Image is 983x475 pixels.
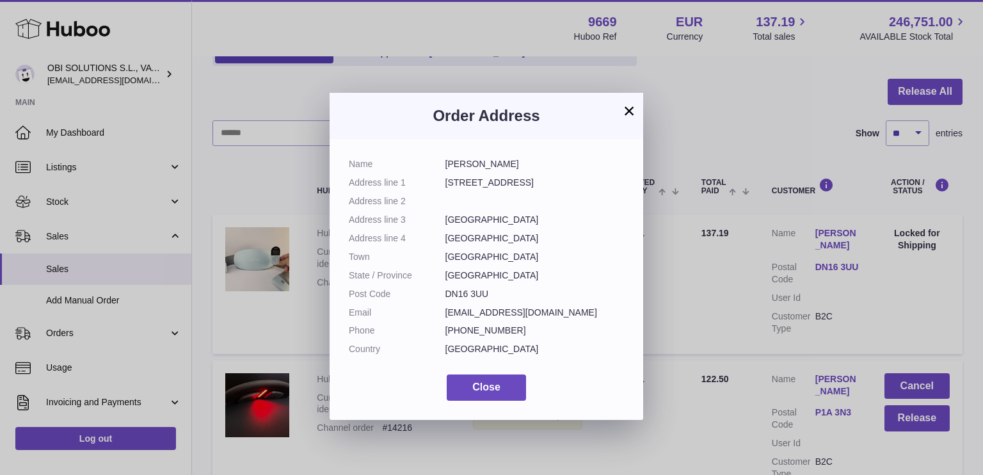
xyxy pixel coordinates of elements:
[349,214,445,226] dt: Address line 3
[445,325,625,337] dd: [PHONE_NUMBER]
[445,307,625,319] dd: [EMAIL_ADDRESS][DOMAIN_NAME]
[445,288,625,300] dd: DN16 3UU
[445,214,625,226] dd: [GEOGRAPHIC_DATA]
[472,382,500,392] span: Close
[445,270,625,282] dd: [GEOGRAPHIC_DATA]
[349,343,445,355] dt: Country
[349,177,445,189] dt: Address line 1
[445,177,625,189] dd: [STREET_ADDRESS]
[349,307,445,319] dt: Email
[349,106,624,126] h3: Order Address
[445,251,625,263] dd: [GEOGRAPHIC_DATA]
[445,343,625,355] dd: [GEOGRAPHIC_DATA]
[349,325,445,337] dt: Phone
[445,232,625,245] dd: [GEOGRAPHIC_DATA]
[349,232,445,245] dt: Address line 4
[349,251,445,263] dt: Town
[349,270,445,282] dt: State / Province
[621,103,637,118] button: ×
[349,195,445,207] dt: Address line 2
[349,288,445,300] dt: Post Code
[445,158,625,170] dd: [PERSON_NAME]
[349,158,445,170] dt: Name
[447,374,526,401] button: Close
